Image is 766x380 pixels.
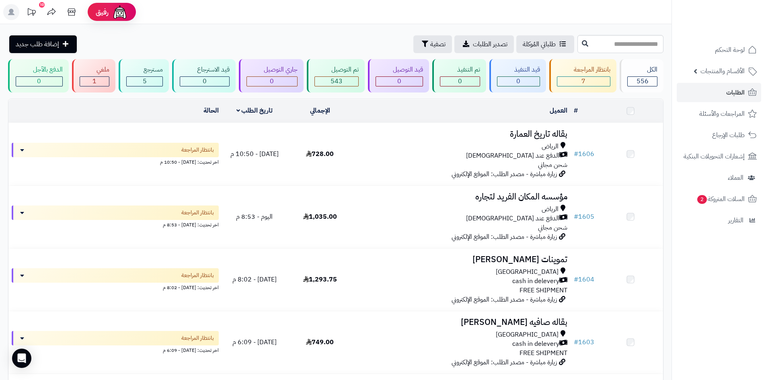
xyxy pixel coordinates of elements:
a: تحديثات المنصة [21,4,41,22]
span: الرياض [542,205,559,214]
span: 556 [637,76,649,86]
span: 749.00 [306,337,334,347]
span: 543 [331,76,343,86]
div: قيد التنفيذ [497,65,540,74]
span: [DATE] - 10:50 م [230,149,279,159]
a: الإجمالي [310,106,330,115]
span: لوحة التحكم [715,44,745,55]
span: بانتظار المراجعة [181,334,214,342]
div: اخر تحديث: [DATE] - 8:53 م [12,220,219,228]
span: الرياض [542,142,559,151]
span: 728.00 [306,149,334,159]
span: 7 [581,76,585,86]
span: زيارة مباشرة - مصدر الطلب: الموقع الإلكتروني [452,357,557,367]
div: تم التوصيل [314,65,359,74]
a: لوحة التحكم [677,40,761,60]
span: الأقسام والمنتجات [700,66,745,77]
a: قيد الاسترجاع 0 [170,59,237,92]
span: الدفع عند [DEMOGRAPHIC_DATA] [466,214,559,223]
a: التقارير [677,211,761,230]
span: الطلبات [726,87,745,98]
span: 0 [37,76,41,86]
h3: تموينات [PERSON_NAME] [356,255,567,264]
span: شحن مجاني [538,160,567,170]
span: 1 [92,76,97,86]
a: العميل [550,106,567,115]
div: 10 [39,2,45,8]
div: 0 [16,77,62,86]
h3: مؤسسه المكان الفريد لتجاره [356,192,567,201]
span: شحن مجاني [538,223,567,232]
div: جاري التوصيل [246,65,298,74]
span: [GEOGRAPHIC_DATA] [496,267,559,277]
button: تصفية [413,35,452,53]
span: المراجعات والأسئلة [699,108,745,119]
h3: بقاله صافيه [PERSON_NAME] [356,318,567,327]
a: المراجعات والأسئلة [677,104,761,123]
span: 5 [143,76,147,86]
span: العملاء [728,172,743,183]
a: طلباتي المُوكلة [516,35,574,53]
a: جاري التوصيل 0 [237,59,305,92]
a: تم التنفيذ 0 [431,59,488,92]
span: # [574,275,578,284]
a: تاريخ الطلب [236,106,273,115]
span: الدفع عند [DEMOGRAPHIC_DATA] [466,151,559,160]
span: # [574,212,578,222]
div: قيد التوصيل [376,65,423,74]
span: [DATE] - 6:09 م [232,337,277,347]
span: 0 [397,76,401,86]
a: #1605 [574,212,594,222]
span: 0 [458,76,462,86]
a: #1604 [574,275,594,284]
div: اخر تحديث: [DATE] - 6:09 م [12,345,219,354]
a: الكل556 [618,59,665,92]
div: 0 [180,77,229,86]
a: الدفع بالآجل 0 [6,59,70,92]
span: 1,293.75 [303,275,337,284]
span: 2 [697,195,707,204]
span: التقارير [728,215,743,226]
a: # [574,106,578,115]
a: السلات المتروكة2 [677,189,761,209]
a: طلبات الإرجاع [677,125,761,145]
span: اليوم - 8:53 م [236,212,273,222]
div: 7 [557,77,610,86]
span: FREE SHIPMENT [520,286,567,295]
div: 5 [127,77,162,86]
div: 0 [247,77,297,86]
a: الحالة [203,106,219,115]
img: logo-2.png [711,20,758,37]
div: ملغي [80,65,110,74]
span: إضافة طلب جديد [16,39,59,49]
span: السلات المتروكة [696,193,745,205]
div: اخر تحديث: [DATE] - 8:02 م [12,283,219,291]
span: # [574,337,578,347]
img: ai-face.png [112,4,128,20]
h3: بقاله تاريخ العمارة [356,129,567,139]
span: [DATE] - 8:02 م [232,275,277,284]
a: بانتظار المراجعة 7 [548,59,618,92]
a: قيد التنفيذ 0 [488,59,548,92]
span: # [574,149,578,159]
span: زيارة مباشرة - مصدر الطلب: الموقع الإلكتروني [452,295,557,304]
div: 1 [80,77,109,86]
span: cash in delevery [512,339,559,349]
a: تم التوصيل 543 [305,59,367,92]
div: 543 [315,77,359,86]
div: 0 [376,77,423,86]
span: تصدير الطلبات [473,39,507,49]
span: 0 [203,76,207,86]
span: 1,035.00 [303,212,337,222]
span: إشعارات التحويلات البنكية [684,151,745,162]
a: ملغي 1 [70,59,117,92]
div: 0 [440,77,480,86]
span: 0 [516,76,520,86]
a: العملاء [677,168,761,187]
div: Open Intercom Messenger [12,349,31,368]
div: الكل [627,65,657,74]
div: اخر تحديث: [DATE] - 10:50 م [12,157,219,166]
div: مسترجع [126,65,163,74]
div: 0 [497,77,540,86]
span: [GEOGRAPHIC_DATA] [496,330,559,339]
